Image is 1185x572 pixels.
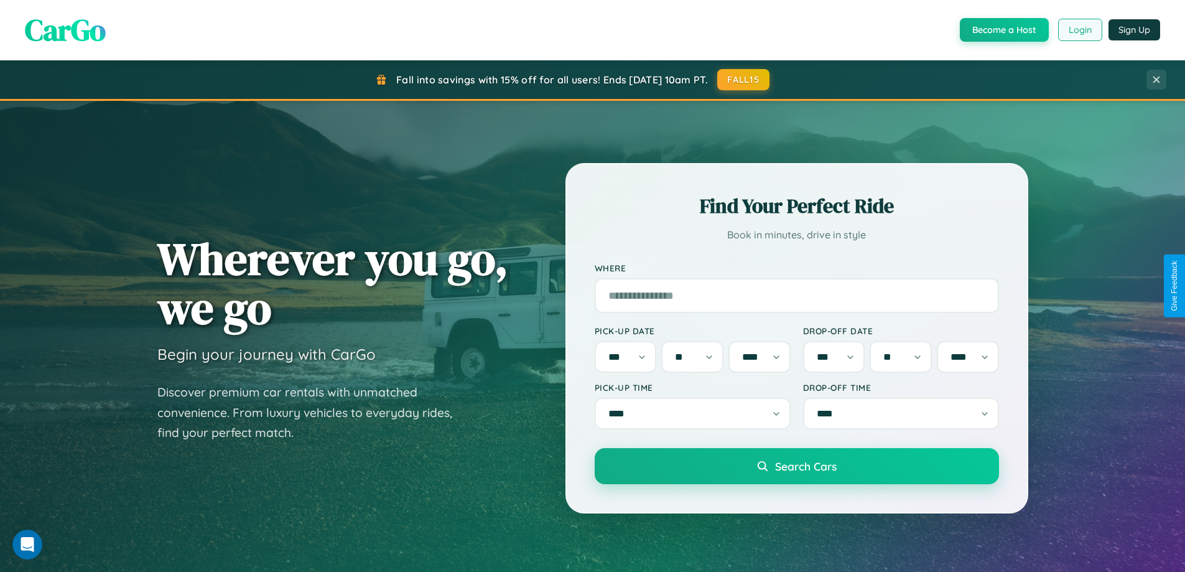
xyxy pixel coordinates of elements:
span: Search Cars [775,459,837,473]
div: Give Feedback [1170,261,1179,311]
button: Become a Host [960,18,1049,42]
label: Drop-off Date [803,326,999,336]
label: Pick-up Date [595,326,791,336]
span: CarGo [25,9,106,50]
button: Login [1058,19,1102,41]
span: Fall into savings with 15% off for all users! Ends [DATE] 10am PT. [396,73,708,86]
button: Search Cars [595,448,999,484]
h3: Begin your journey with CarGo [157,345,376,363]
h2: Find Your Perfect Ride [595,192,999,220]
h1: Wherever you go, we go [157,234,508,332]
label: Drop-off Time [803,382,999,393]
button: FALL15 [717,69,769,90]
p: Discover premium car rentals with unmatched convenience. From luxury vehicles to everyday rides, ... [157,382,468,443]
label: Where [595,263,999,273]
iframe: Intercom live chat [12,530,42,560]
button: Sign Up [1108,19,1160,40]
p: Book in minutes, drive in style [595,226,999,244]
label: Pick-up Time [595,382,791,393]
